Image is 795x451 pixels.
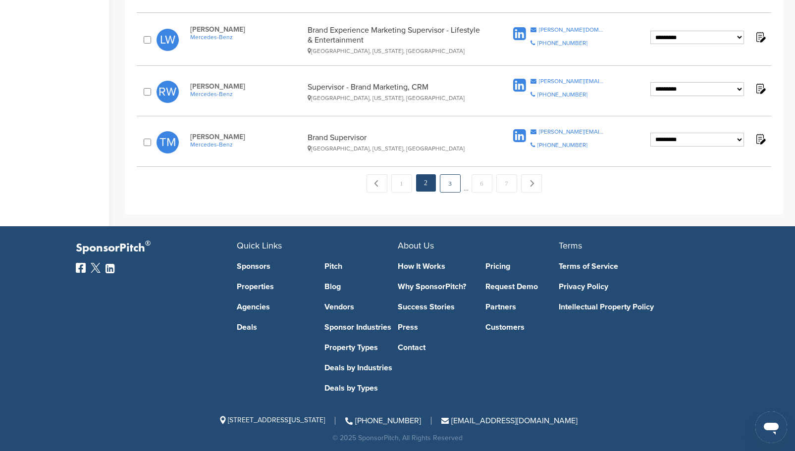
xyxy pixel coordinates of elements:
a: [PHONE_NUMBER] [345,416,421,426]
div: [PHONE_NUMBER] [537,92,587,98]
span: [PERSON_NAME] [190,82,302,91]
a: Agencies [237,303,310,311]
a: Mercedes-Benz [190,34,302,41]
a: Mercedes-Benz [190,91,302,98]
a: 7 [496,174,517,193]
a: Vendors [324,303,398,311]
a: Mercedes-Benz [190,141,302,148]
img: Facebook [76,263,86,273]
a: Next → [521,174,542,193]
span: About Us [398,240,434,251]
div: [GEOGRAPHIC_DATA], [US_STATE], [GEOGRAPHIC_DATA] [308,48,484,54]
a: Properties [237,283,310,291]
div: [GEOGRAPHIC_DATA], [US_STATE], [GEOGRAPHIC_DATA] [308,145,484,152]
div: [GEOGRAPHIC_DATA], [US_STATE], [GEOGRAPHIC_DATA] [308,95,484,101]
div: [PHONE_NUMBER] [537,142,587,148]
a: Intellectual Property Policy [559,303,705,311]
div: [PHONE_NUMBER] [537,40,587,46]
img: Notes [754,133,766,145]
span: [STREET_ADDRESS][US_STATE] [218,416,325,424]
a: Pricing [485,262,559,270]
a: Deals [237,323,310,331]
a: Blog [324,283,398,291]
a: Success Stories [398,303,471,311]
a: Privacy Policy [559,283,705,291]
a: 3 [440,174,461,193]
img: Notes [754,82,766,95]
a: How It Works [398,262,471,270]
div: [PERSON_NAME][EMAIL_ADDRESS][PERSON_NAME][DOMAIN_NAME] [539,129,605,135]
a: ← Previous [367,174,387,193]
a: Deals by Types [324,384,398,392]
a: Sponsors [237,262,310,270]
a: Customers [485,323,559,331]
a: Terms of Service [559,262,705,270]
span: RW [157,81,179,103]
div: Supervisor - Brand Marketing, CRM [308,82,484,101]
div: © 2025 SponsorPitch, All Rights Reserved [76,435,720,442]
span: … [464,174,469,192]
span: Terms [559,240,582,251]
a: 6 [472,174,492,193]
a: Request Demo [485,283,559,291]
a: [EMAIL_ADDRESS][DOMAIN_NAME] [441,416,578,426]
span: ® [145,237,151,250]
iframe: Button to launch messaging window [755,411,787,443]
a: 1 [391,174,412,193]
a: Sponsor Industries [324,323,398,331]
a: Why SponsorPitch? [398,283,471,291]
a: Contact [398,344,471,351]
div: Brand Supervisor [308,133,484,152]
p: SponsorPitch [76,241,237,255]
a: Partners [485,303,559,311]
div: [PERSON_NAME][EMAIL_ADDRESS][PERSON_NAME][DOMAIN_NAME] [539,78,605,84]
img: Twitter [91,263,101,273]
a: Property Types [324,344,398,351]
span: TM [157,131,179,153]
span: Quick Links [237,240,282,251]
a: Deals by Industries [324,364,398,372]
span: [PERSON_NAME] [190,133,302,141]
div: [PERSON_NAME][DOMAIN_NAME][EMAIL_ADDRESS][PERSON_NAME][DOMAIN_NAME] [539,27,605,33]
a: Press [398,323,471,331]
span: LW [157,29,179,51]
a: Pitch [324,262,398,270]
div: Brand Experience Marketing Supervisor - Lifestyle & Entertainment [308,25,484,54]
img: Notes [754,31,766,43]
em: 2 [416,174,436,192]
span: [PERSON_NAME] [190,25,302,34]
